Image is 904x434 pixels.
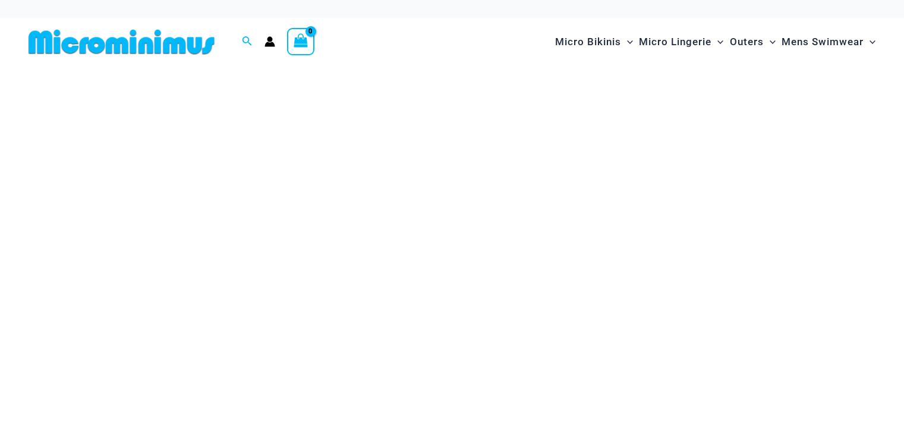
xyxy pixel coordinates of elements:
[621,27,633,57] span: Menu Toggle
[711,27,723,57] span: Menu Toggle
[552,24,636,60] a: Micro BikinisMenu ToggleMenu Toggle
[639,27,711,57] span: Micro Lingerie
[242,34,253,49] a: Search icon link
[24,29,219,55] img: MM SHOP LOGO FLAT
[864,27,875,57] span: Menu Toggle
[764,27,776,57] span: Menu Toggle
[555,27,621,57] span: Micro Bikinis
[550,22,880,62] nav: Site Navigation
[727,24,779,60] a: OutersMenu ToggleMenu Toggle
[782,27,864,57] span: Mens Swimwear
[730,27,764,57] span: Outers
[636,24,726,60] a: Micro LingerieMenu ToggleMenu Toggle
[287,28,314,55] a: View Shopping Cart, empty
[779,24,878,60] a: Mens SwimwearMenu ToggleMenu Toggle
[264,36,275,47] a: Account icon link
